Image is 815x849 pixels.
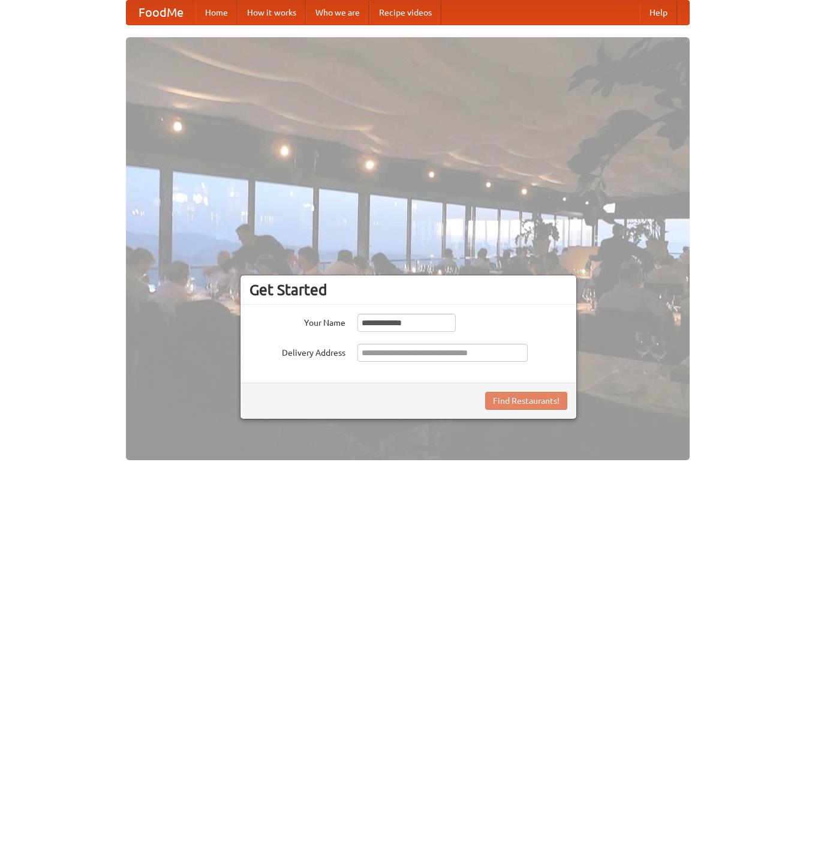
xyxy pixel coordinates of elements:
[369,1,441,25] a: Recipe videos
[249,344,345,359] label: Delivery Address
[485,392,567,410] button: Find Restaurants!
[306,1,369,25] a: Who we are
[640,1,677,25] a: Help
[249,281,567,299] h3: Get Started
[196,1,237,25] a: Home
[127,1,196,25] a: FoodMe
[237,1,306,25] a: How it works
[249,314,345,329] label: Your Name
